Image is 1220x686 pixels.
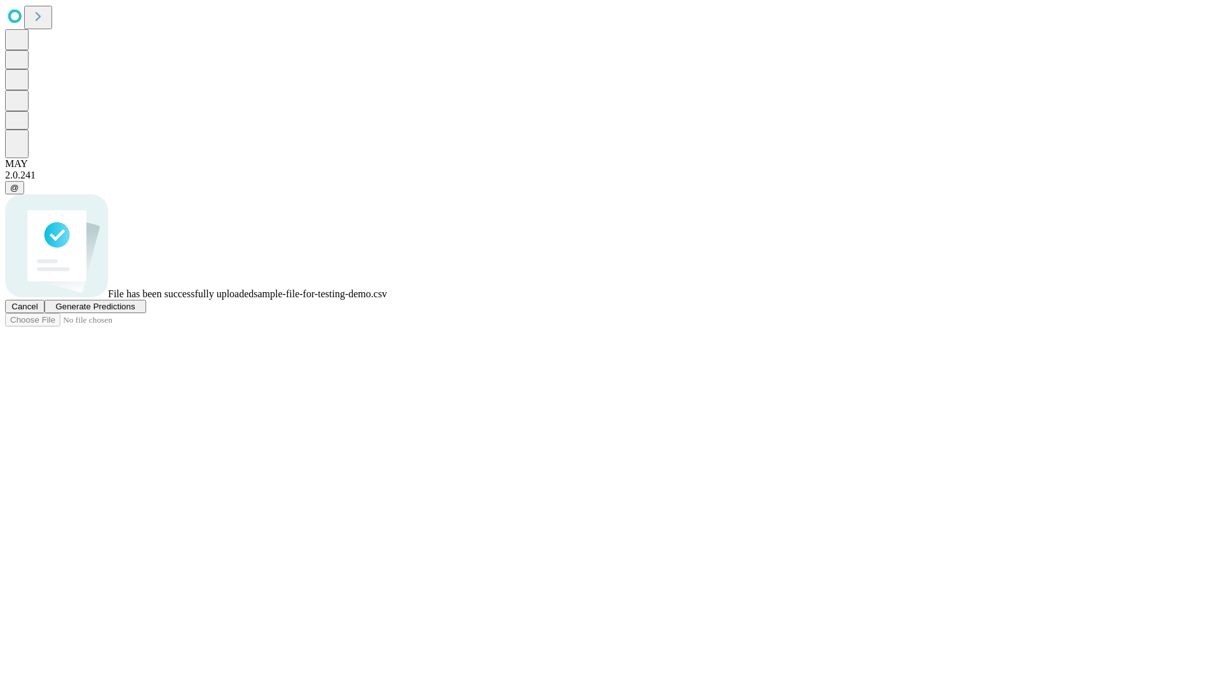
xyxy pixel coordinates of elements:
span: File has been successfully uploaded [108,288,254,299]
div: MAY [5,158,1215,170]
span: @ [10,183,19,192]
span: Cancel [11,302,38,311]
span: sample-file-for-testing-demo.csv [254,288,387,299]
button: @ [5,181,24,194]
button: Cancel [5,300,44,313]
span: Generate Predictions [55,302,135,311]
button: Generate Predictions [44,300,146,313]
div: 2.0.241 [5,170,1215,181]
